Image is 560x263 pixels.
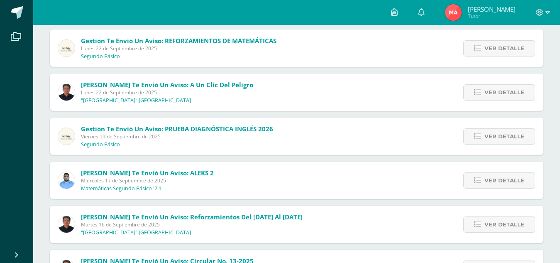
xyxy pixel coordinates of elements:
[81,45,276,52] span: Lunes 22 de Septiembre de 2025
[484,173,524,188] span: Ver detalle
[81,185,163,192] p: Matemáticas Segundo Básico '2.1'
[81,213,303,221] span: [PERSON_NAME] te envió un aviso: Reforzamientos del [DATE] al [DATE]
[58,40,75,57] img: 47e1dc45136f6f926be621a3607a9b82.png
[484,129,524,144] span: Ver detalle
[81,81,253,89] span: [PERSON_NAME] te envió un aviso: A un Clic del Peligro
[81,37,276,45] span: Gestión te envió un aviso: REFORZAMIENTOS DE MATEMÁTICAS
[468,5,516,13] span: [PERSON_NAME]
[81,221,303,228] span: Martes 16 de Septiembre de 2025
[81,125,273,133] span: Gestión te envió un aviso: PRUEBA DIAGNÓSTICA INGLÉS 2026
[81,133,273,140] span: Viernes 19 de Septiembre de 2025
[445,4,462,21] img: 043c04a104ac66df1bda255f1f791ce6.png
[58,216,75,233] img: eff8bfa388aef6dbf44d967f8e9a2edc.png
[81,89,253,96] span: Lunes 22 de Septiembre de 2025
[81,141,120,148] p: Segundo Básico
[468,12,516,20] span: Tutor
[81,97,191,104] p: "[GEOGRAPHIC_DATA]" [GEOGRAPHIC_DATA]
[81,177,214,184] span: Miércoles 17 de Septiembre de 2025
[484,217,524,232] span: Ver detalle
[81,229,191,236] p: "[GEOGRAPHIC_DATA]" [GEOGRAPHIC_DATA]
[81,169,214,177] span: [PERSON_NAME] te envió un aviso: ALEKS 2
[58,84,75,101] img: eff8bfa388aef6dbf44d967f8e9a2edc.png
[484,85,524,100] span: Ver detalle
[484,41,524,56] span: Ver detalle
[58,128,75,145] img: 47e1dc45136f6f926be621a3607a9b82.png
[58,172,75,189] img: 54ea75c2c4af8710d6093b43030d56ea.png
[81,53,120,60] p: Segundo Básico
